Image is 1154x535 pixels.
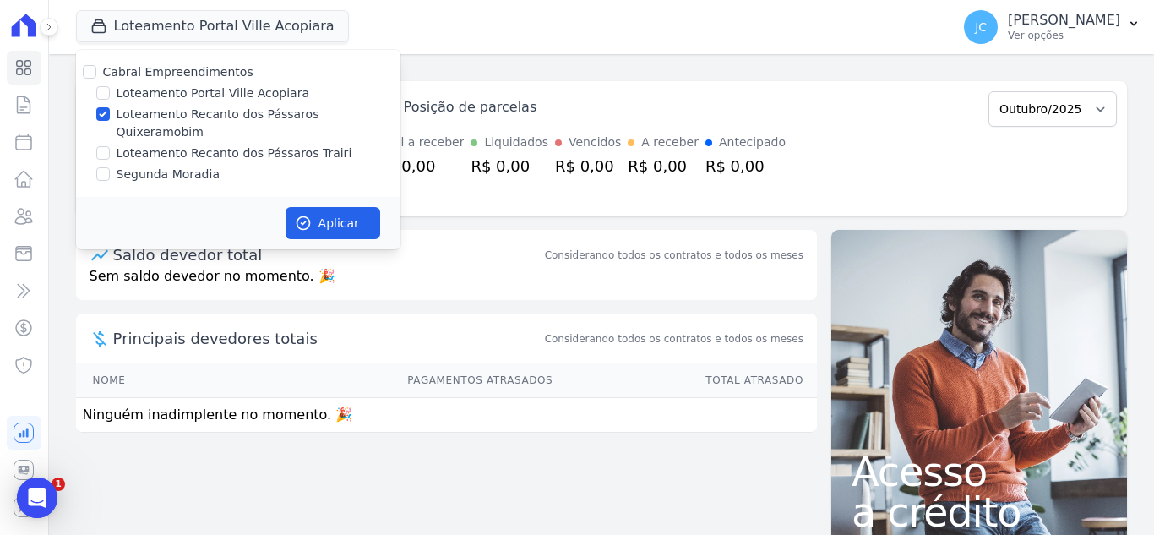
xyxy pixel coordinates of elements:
[1008,12,1120,29] p: [PERSON_NAME]
[117,85,309,102] label: Loteamento Portal Ville Acopiara
[628,155,699,177] div: R$ 0,00
[103,65,253,79] label: Cabral Empreendimentos
[569,134,621,151] div: Vencidos
[975,21,987,33] span: JC
[705,155,786,177] div: R$ 0,00
[117,145,352,162] label: Loteamento Recanto dos Pássaros Trairi
[113,327,542,350] span: Principais devedores totais
[377,155,465,177] div: R$ 0,00
[17,478,57,518] div: Open Intercom Messenger
[545,248,803,263] div: Considerando todos os contratos e todos os meses
[553,363,817,398] th: Total Atrasado
[117,166,220,183] label: Segunda Moradia
[719,134,786,151] div: Antecipado
[641,134,699,151] div: A receber
[52,478,65,491] span: 1
[76,266,817,300] p: Sem saldo devedor no momento. 🎉
[76,363,209,398] th: Nome
[76,398,817,433] td: Ninguém inadimplente no momento. 🎉
[377,134,465,151] div: Total a receber
[484,134,548,151] div: Liquidados
[545,331,803,347] span: Considerando todos os contratos e todos os meses
[950,3,1154,51] button: JC [PERSON_NAME] Ver opções
[286,207,380,239] button: Aplicar
[852,492,1107,532] span: a crédito
[113,243,542,266] div: Saldo devedor total
[1008,29,1120,42] p: Ver opções
[471,155,548,177] div: R$ 0,00
[404,97,537,117] div: Posição de parcelas
[208,363,553,398] th: Pagamentos Atrasados
[852,451,1107,492] span: Acesso
[555,155,621,177] div: R$ 0,00
[117,106,400,141] label: Loteamento Recanto dos Pássaros Quixeramobim
[76,10,349,42] button: Loteamento Portal Ville Acopiara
